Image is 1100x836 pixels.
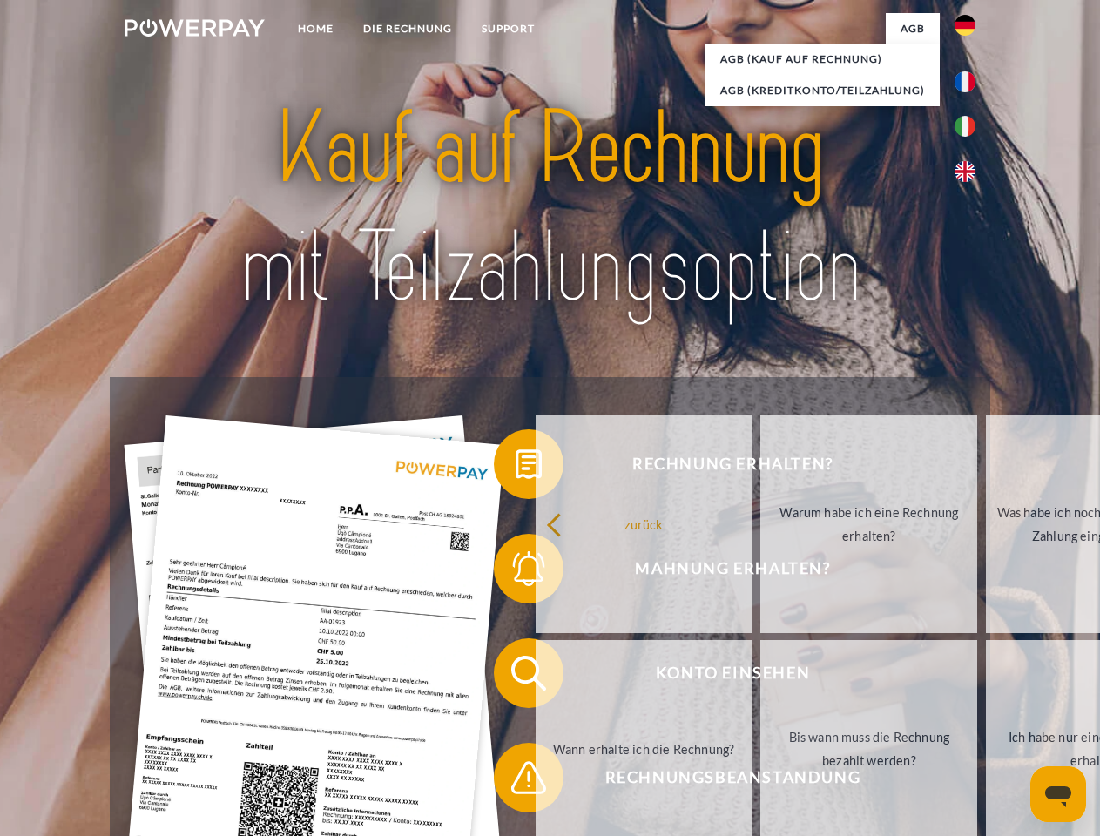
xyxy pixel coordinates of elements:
div: Wann erhalte ich die Rechnung? [546,737,742,760]
button: Rechnungsbeanstandung [494,743,947,812]
img: qb_search.svg [507,651,550,695]
img: en [955,161,975,182]
div: Bis wann muss die Rechnung bezahlt werden? [771,725,967,772]
a: DIE RECHNUNG [348,13,467,44]
a: SUPPORT [467,13,550,44]
img: qb_bell.svg [507,547,550,590]
a: Home [283,13,348,44]
a: AGB (Kauf auf Rechnung) [705,44,940,75]
div: zurück [546,512,742,536]
img: qb_warning.svg [507,756,550,799]
button: Rechnung erhalten? [494,429,947,499]
img: it [955,116,975,137]
a: agb [886,13,940,44]
img: logo-powerpay-white.svg [125,19,265,37]
img: title-powerpay_de.svg [166,84,934,334]
a: AGB (Kreditkonto/Teilzahlung) [705,75,940,106]
div: Warum habe ich eine Rechnung erhalten? [771,501,967,548]
img: de [955,15,975,36]
button: Mahnung erhalten? [494,534,947,603]
img: qb_bill.svg [507,442,550,486]
button: Konto einsehen [494,638,947,708]
img: fr [955,71,975,92]
iframe: Schaltfläche zum Öffnen des Messaging-Fensters [1030,766,1086,822]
